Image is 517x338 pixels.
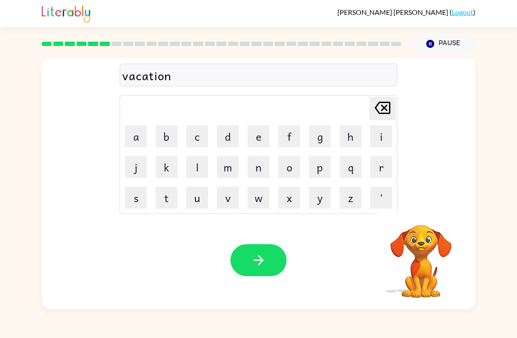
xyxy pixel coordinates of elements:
[337,8,475,16] div: ( )
[156,156,177,178] button: k
[370,156,392,178] button: r
[217,125,239,147] button: d
[122,66,395,85] div: vacation
[248,125,269,147] button: e
[337,8,450,16] span: [PERSON_NAME] [PERSON_NAME]
[309,125,331,147] button: g
[340,156,361,178] button: q
[340,187,361,209] button: z
[156,125,177,147] button: b
[248,187,269,209] button: w
[278,187,300,209] button: x
[377,211,465,299] video: Your browser must support playing .mp4 files to use Literably. Please try using another browser.
[309,187,331,209] button: y
[452,8,473,16] a: Logout
[340,125,361,147] button: h
[370,187,392,209] button: '
[42,4,90,23] img: Literably
[125,187,147,209] button: s
[156,187,177,209] button: t
[248,156,269,178] button: n
[278,125,300,147] button: f
[125,125,147,147] button: a
[278,156,300,178] button: o
[186,187,208,209] button: u
[186,125,208,147] button: c
[125,156,147,178] button: j
[217,187,239,209] button: v
[217,156,239,178] button: m
[309,156,331,178] button: p
[370,125,392,147] button: i
[186,156,208,178] button: l
[412,34,475,54] button: Pause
